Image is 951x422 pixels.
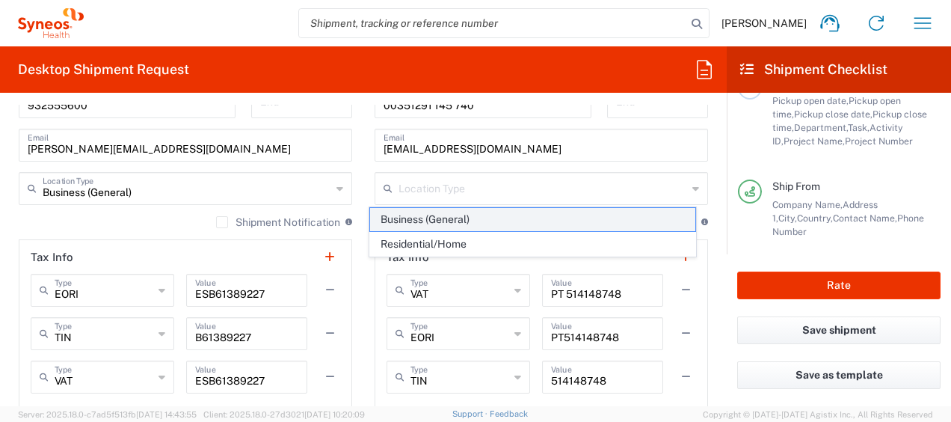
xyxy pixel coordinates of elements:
[721,16,807,30] span: [PERSON_NAME]
[304,410,365,419] span: [DATE] 10:20:09
[740,61,887,79] h2: Shipment Checklist
[797,212,833,224] span: Country,
[778,212,797,224] span: City,
[794,122,848,133] span: Department,
[216,216,340,228] label: Shipment Notification
[299,9,686,37] input: Shipment, tracking or reference number
[31,250,73,265] h2: Tax Info
[772,95,849,106] span: Pickup open date,
[794,108,872,120] span: Pickup close date,
[737,361,941,389] button: Save as template
[737,316,941,344] button: Save shipment
[203,410,365,419] span: Client: 2025.18.0-27d3021
[490,409,528,418] a: Feedback
[703,408,933,421] span: Copyright © [DATE]-[DATE] Agistix Inc., All Rights Reserved
[370,208,695,231] span: Business (General)
[848,122,870,133] span: Task,
[845,135,913,147] span: Project Number
[833,212,897,224] span: Contact Name,
[737,272,941,299] button: Rate
[370,233,695,256] span: Residential/Home
[452,409,490,418] a: Support
[772,180,820,192] span: Ship From
[136,410,197,419] span: [DATE] 14:43:55
[772,199,843,210] span: Company Name,
[18,61,189,79] h2: Desktop Shipment Request
[784,135,845,147] span: Project Name,
[18,410,197,419] span: Server: 2025.18.0-c7ad5f513fb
